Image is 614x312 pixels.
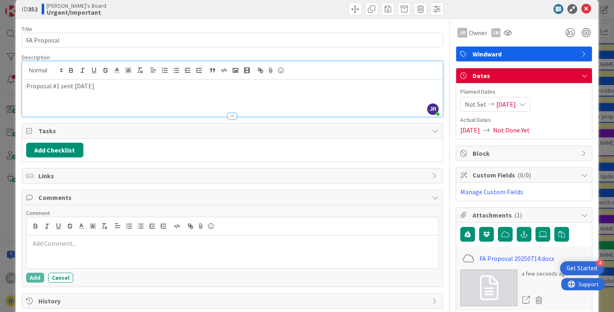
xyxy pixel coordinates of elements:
span: Not Set [465,99,486,109]
a: Open [522,295,531,305]
span: Description [22,54,50,61]
span: Tasks [38,126,428,136]
p: Proposal #1 sent [DATE] [26,81,439,91]
span: Actual Dates [460,116,588,124]
div: a few seconds ago [522,269,568,278]
button: Cancel [48,273,73,283]
div: Open Get Started checklist, remaining modules: 4 [560,261,604,275]
span: History [38,296,428,306]
span: [DATE] [496,99,516,109]
span: ( 1 ) [514,211,522,219]
b: 352 [28,5,38,13]
span: ( 0/0 ) [518,171,531,179]
a: FA Proposal 20250714.docx [480,254,554,263]
span: ID [22,4,38,14]
input: type card name here... [22,33,444,47]
a: Manage Custom Fields [460,188,523,196]
span: Planned Dates [460,88,588,96]
button: Add [26,273,44,283]
span: Comment [26,209,50,217]
div: LM [491,28,500,37]
button: Add Checklist [26,143,83,157]
span: Attachments [473,210,577,220]
span: Custom Fields [473,170,577,180]
span: Comments [38,193,428,202]
label: Title [22,25,32,33]
span: JR [427,103,439,115]
span: Owner [469,28,487,38]
span: Links [38,171,428,181]
span: Support [17,1,37,11]
div: 4 [596,259,604,267]
span: Dates [473,71,577,81]
span: Windward [473,49,577,59]
span: [DATE] [460,125,480,135]
b: Urgent/Important [47,9,106,16]
span: [PERSON_NAME]'s Board [47,2,106,9]
span: Block [473,148,577,158]
div: JR [457,28,467,38]
div: Get Started [567,264,597,272]
span: Not Done Yet [493,125,530,135]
